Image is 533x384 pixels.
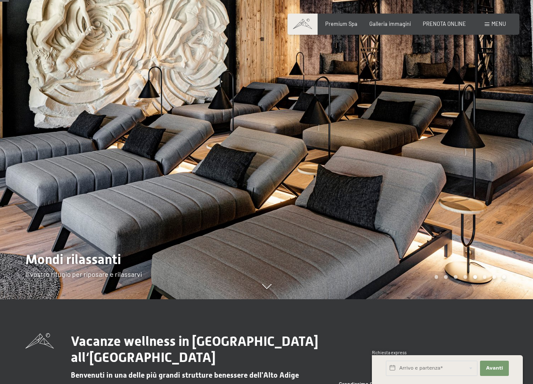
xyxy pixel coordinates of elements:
span: Menu [491,20,506,27]
div: Carousel Page 8 [502,275,506,279]
div: Carousel Page 7 [492,275,496,279]
a: Galleria immagini [369,20,411,27]
span: Avanti [486,365,503,372]
a: Premium Spa [325,20,357,27]
div: Carousel Page 4 [463,275,467,279]
div: Carousel Page 2 [444,275,448,279]
div: Carousel Page 6 [483,275,487,279]
div: Carousel Page 5 (Current Slide) [473,275,477,279]
a: PRENOTA ONLINE [423,20,466,27]
button: Avanti [480,361,509,376]
span: Richiesta express [372,350,407,355]
div: Carousel Page 1 [435,275,438,279]
div: Carousel Pagination [432,275,506,279]
span: Vacanze wellness in [GEOGRAPHIC_DATA] all‘[GEOGRAPHIC_DATA] [71,333,318,365]
div: Carousel Page 3 [454,275,458,279]
span: Benvenuti in una delle più grandi strutture benessere dell'Alto Adige [71,371,299,379]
